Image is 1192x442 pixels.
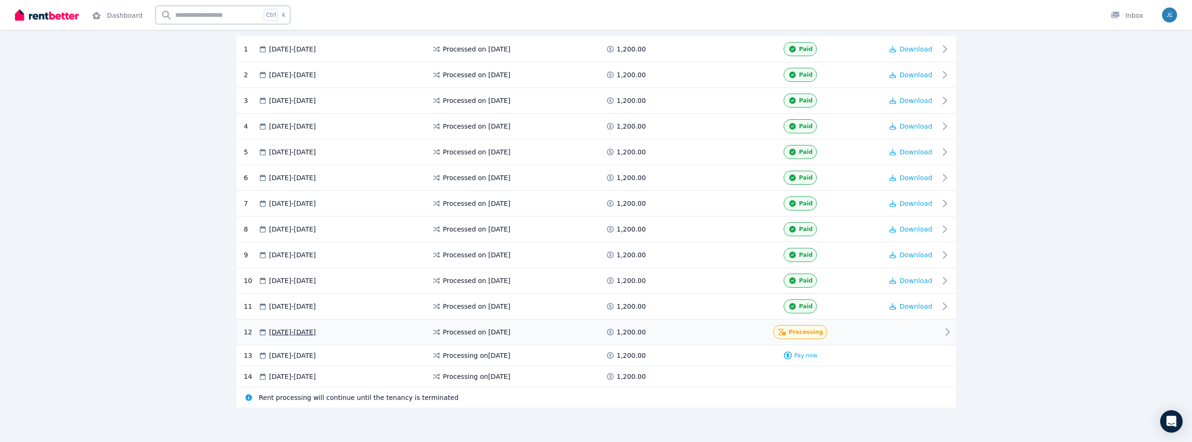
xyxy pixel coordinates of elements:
span: Processed on [DATE] [443,147,511,157]
span: Rent processing will continue until the tenancy is terminated [259,393,459,402]
span: Download [900,148,933,156]
span: Download [900,303,933,310]
span: [DATE] - [DATE] [269,276,316,285]
button: Download [889,302,933,311]
span: Download [900,225,933,233]
span: Paid [799,174,813,181]
span: Pay now [794,352,818,359]
div: 1 [244,42,258,56]
span: Processing [789,328,823,336]
div: 10 [244,274,258,288]
span: Paid [799,225,813,233]
span: [DATE] - [DATE] [269,199,316,208]
span: Download [900,45,933,53]
span: Processing on [DATE] [443,372,511,381]
div: 2 [244,68,258,82]
span: Paid [799,303,813,310]
div: 6 [244,171,258,185]
span: [DATE] - [DATE] [269,302,316,311]
span: Paid [799,200,813,207]
span: Download [900,97,933,104]
div: 12 [244,325,258,339]
button: Download [889,96,933,105]
span: Processed on [DATE] [443,173,511,182]
span: Paid [799,251,813,259]
div: 4 [244,119,258,133]
img: Jenico Kenneth Bautista [1162,7,1177,22]
span: Processed on [DATE] [443,96,511,105]
span: Download [900,200,933,207]
span: [DATE] - [DATE] [269,327,316,337]
span: 1,200.00 [617,199,646,208]
span: Paid [799,148,813,156]
button: Download [889,122,933,131]
span: Processed on [DATE] [443,44,511,54]
span: 1,200.00 [617,44,646,54]
span: [DATE] - [DATE] [269,70,316,80]
span: 1,200.00 [617,327,646,337]
div: 5 [244,145,258,159]
span: 1,200.00 [617,70,646,80]
span: Download [900,277,933,284]
button: Download [889,44,933,54]
span: 1,200.00 [617,302,646,311]
span: [DATE] - [DATE] [269,122,316,131]
img: RentBetter [15,8,79,22]
span: 1,200.00 [617,372,646,381]
button: Download [889,276,933,285]
span: Ctrl [264,9,278,21]
span: Paid [799,71,813,79]
span: Download [900,174,933,181]
span: Processed on [DATE] [443,70,511,80]
div: 14 [244,372,258,381]
span: Paid [799,45,813,53]
span: [DATE] - [DATE] [269,225,316,234]
div: Inbox [1111,11,1143,20]
div: 13 [244,351,258,360]
button: Download [889,173,933,182]
div: 9 [244,248,258,262]
button: Download [889,199,933,208]
span: 1,200.00 [617,276,646,285]
button: Download [889,147,933,157]
span: Processing on [DATE] [443,351,511,360]
span: Processed on [DATE] [443,276,511,285]
span: Processed on [DATE] [443,199,511,208]
div: 3 [244,94,258,108]
span: Paid [799,97,813,104]
div: 11 [244,299,258,313]
span: k [282,11,285,19]
span: 1,200.00 [617,250,646,260]
span: Processed on [DATE] [443,225,511,234]
span: Paid [799,123,813,130]
span: 1,200.00 [617,225,646,234]
span: Processed on [DATE] [443,122,511,131]
span: 1,200.00 [617,122,646,131]
span: [DATE] - [DATE] [269,173,316,182]
div: 8 [244,222,258,236]
span: 1,200.00 [617,96,646,105]
span: Processed on [DATE] [443,302,511,311]
span: [DATE] - [DATE] [269,351,316,360]
span: 1,200.00 [617,147,646,157]
span: Paid [799,277,813,284]
div: 7 [244,196,258,210]
span: [DATE] - [DATE] [269,96,316,105]
span: [DATE] - [DATE] [269,147,316,157]
button: Download [889,70,933,80]
span: [DATE] - [DATE] [269,372,316,381]
span: Download [900,251,933,259]
span: Processed on [DATE] [443,250,511,260]
div: Open Intercom Messenger [1160,410,1183,433]
span: [DATE] - [DATE] [269,250,316,260]
button: Download [889,225,933,234]
span: 1,200.00 [617,351,646,360]
span: Download [900,123,933,130]
button: Download [889,250,933,260]
span: Download [900,71,933,79]
span: 1,200.00 [617,173,646,182]
span: [DATE] - [DATE] [269,44,316,54]
span: Processed on [DATE] [443,327,511,337]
